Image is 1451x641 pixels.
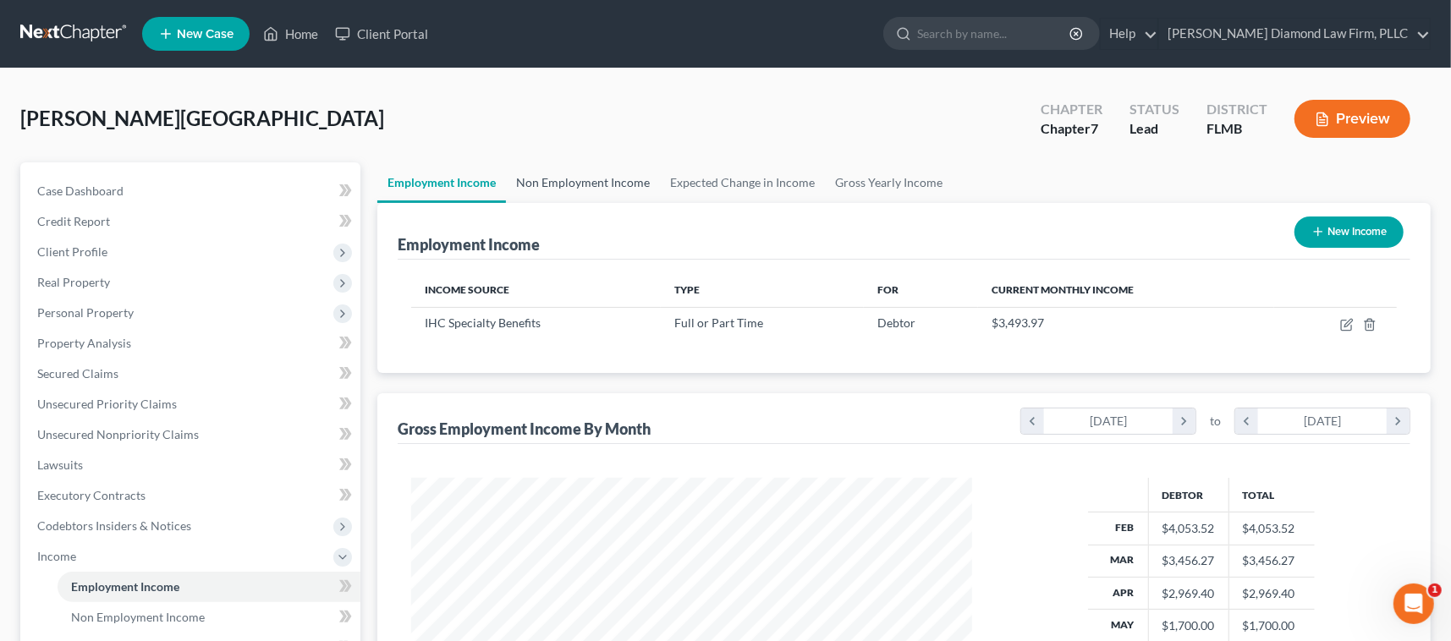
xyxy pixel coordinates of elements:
[327,19,437,49] a: Client Portal
[37,214,110,228] span: Credit Report
[1228,577,1315,609] td: $2,969.40
[1129,119,1179,139] div: Lead
[1041,119,1102,139] div: Chapter
[1228,478,1315,512] th: Total
[37,549,76,563] span: Income
[37,305,134,320] span: Personal Property
[1387,408,1410,434] i: chevron_right
[674,283,700,296] span: Type
[71,579,179,594] span: Employment Income
[58,602,360,633] a: Non Employment Income
[1101,19,1157,49] a: Help
[1228,512,1315,545] td: $4,053.52
[506,162,660,203] a: Non Employment Income
[37,457,83,472] span: Lawsuits
[877,315,915,330] span: Debtor
[24,419,360,450] a: Unsecured Nonpriority Claims
[37,488,146,502] span: Executory Contracts
[37,244,107,259] span: Client Profile
[24,389,360,419] a: Unsecured Priority Claims
[37,184,124,198] span: Case Dashboard
[1021,408,1044,434] i: chevron_left
[1235,408,1258,434] i: chevron_left
[1044,408,1173,434] div: [DATE]
[255,19,327,49] a: Home
[825,162,953,203] a: Gross Yearly Income
[58,572,360,602] a: Employment Income
[992,315,1044,330] span: $3,493.97
[674,315,763,330] span: Full or Part Time
[1041,100,1102,119] div: Chapter
[1206,100,1267,119] div: District
[24,480,360,511] a: Executory Contracts
[1173,408,1195,434] i: chevron_right
[37,366,118,381] span: Secured Claims
[877,283,899,296] span: For
[24,359,360,389] a: Secured Claims
[71,610,205,624] span: Non Employment Income
[1294,100,1410,138] button: Preview
[1088,512,1149,545] th: Feb
[1393,583,1434,624] iframe: Intercom live chat
[398,419,651,439] div: Gross Employment Income By Month
[1162,585,1215,602] div: $2,969.40
[37,518,191,533] span: Codebtors Insiders & Notices
[1210,413,1221,430] span: to
[37,397,177,411] span: Unsecured Priority Claims
[1148,478,1228,512] th: Debtor
[1206,119,1267,139] div: FLMB
[1091,120,1098,136] span: 7
[24,206,360,237] a: Credit Report
[377,162,506,203] a: Employment Income
[177,28,234,41] span: New Case
[37,275,110,289] span: Real Property
[992,283,1134,296] span: Current Monthly Income
[24,328,360,359] a: Property Analysis
[1159,19,1430,49] a: [PERSON_NAME] Diamond Law Firm, PLLC
[1162,552,1215,569] div: $3,456.27
[37,336,131,350] span: Property Analysis
[24,450,360,480] a: Lawsuits
[37,427,199,441] span: Unsecured Nonpriority Claims
[917,18,1072,49] input: Search by name...
[1088,577,1149,609] th: Apr
[24,176,360,206] a: Case Dashboard
[1228,545,1315,577] td: $3,456.27
[1162,617,1215,634] div: $1,700.00
[1428,583,1442,597] span: 1
[660,162,825,203] a: Expected Change in Income
[425,315,541,330] span: IHC Specialty Benefits
[425,283,509,296] span: Income Source
[1162,520,1215,537] div: $4,053.52
[398,234,540,255] div: Employment Income
[1088,545,1149,577] th: Mar
[1294,216,1404,248] button: New Income
[1129,100,1179,119] div: Status
[20,106,384,130] span: [PERSON_NAME][GEOGRAPHIC_DATA]
[1258,408,1388,434] div: [DATE]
